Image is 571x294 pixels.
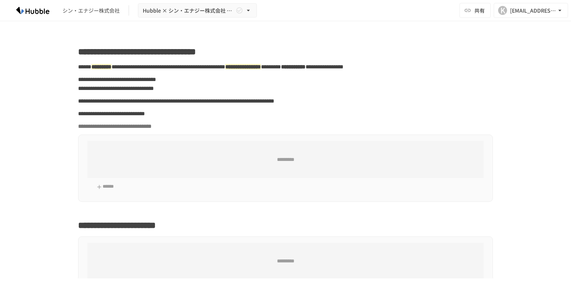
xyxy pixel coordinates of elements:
span: Hubble × シン・エナジー株式会社 オンボーディングプロジェクト [143,6,234,15]
span: 共有 [474,6,485,14]
div: [EMAIL_ADDRESS][DOMAIN_NAME] [510,6,556,15]
button: Hubble × シン・エナジー株式会社 オンボーディングプロジェクト [138,3,257,18]
button: K[EMAIL_ADDRESS][DOMAIN_NAME] [494,3,568,18]
img: HzDRNkGCf7KYO4GfwKnzITak6oVsp5RHeZBEM1dQFiQ [9,4,57,16]
div: K [498,6,507,15]
div: シン・エナジー株式会社 [62,7,120,14]
button: 共有 [459,3,491,18]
